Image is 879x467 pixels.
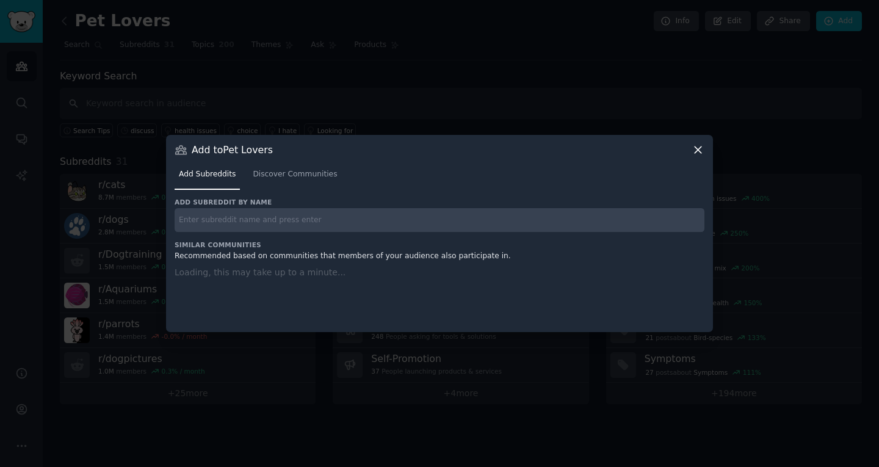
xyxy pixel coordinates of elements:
[248,165,341,190] a: Discover Communities
[175,208,704,232] input: Enter subreddit name and press enter
[175,198,704,206] h3: Add subreddit by name
[192,143,273,156] h3: Add to Pet Lovers
[175,241,704,249] h3: Similar Communities
[253,169,337,180] span: Discover Communities
[175,266,704,317] div: Loading, this may take up to a minute...
[175,165,240,190] a: Add Subreddits
[179,169,236,180] span: Add Subreddits
[175,251,704,262] div: Recommended based on communities that members of your audience also participate in.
